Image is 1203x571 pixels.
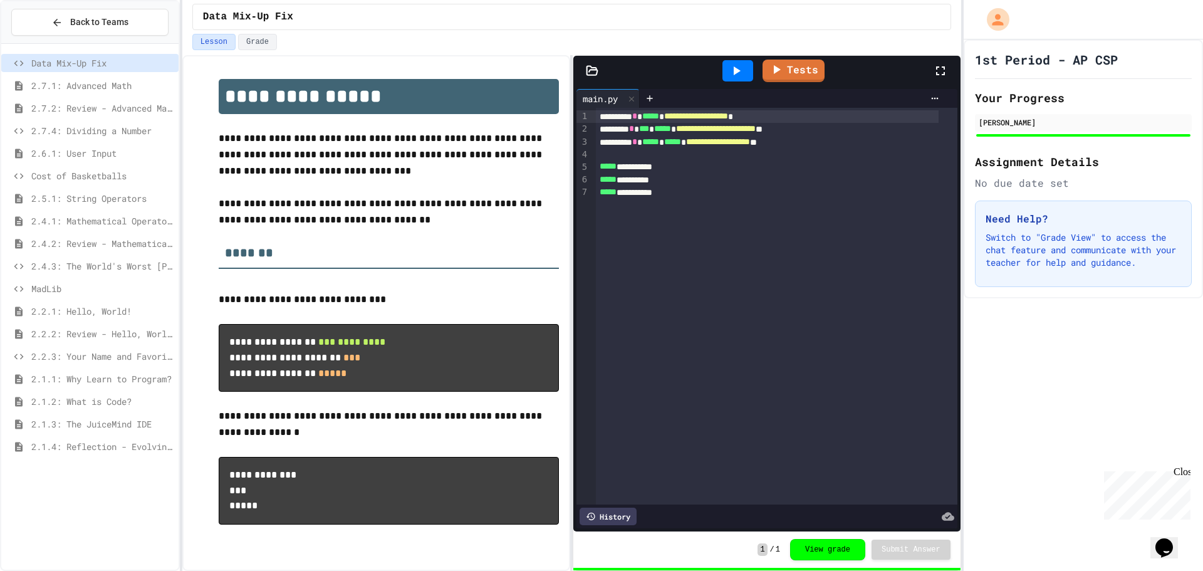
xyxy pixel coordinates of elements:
div: 7 [576,186,589,199]
a: Tests [763,60,825,82]
h1: 1st Period - AP CSP [975,51,1118,68]
div: [PERSON_NAME] [979,117,1188,128]
span: 2.7.2: Review - Advanced Math [31,102,174,115]
span: Data Mix-Up Fix [203,9,293,24]
div: 5 [576,161,589,174]
iframe: chat widget [1099,466,1190,520]
div: 6 [576,174,589,186]
span: MadLib [31,282,174,295]
div: 1 [576,110,589,123]
p: Switch to "Grade View" to access the chat feature and communicate with your teacher for help and ... [986,231,1181,269]
div: 4 [576,149,589,161]
span: 2.7.1: Advanced Math [31,79,174,92]
span: Cost of Basketballs [31,169,174,182]
span: 2.4.3: The World's Worst [PERSON_NAME] Market [31,259,174,273]
button: Lesson [192,34,236,50]
span: 1 [758,543,767,556]
span: 2.1.3: The JuiceMind IDE [31,417,174,431]
span: Submit Answer [882,545,940,555]
span: 2.1.4: Reflection - Evolving Technology [31,440,174,453]
span: 2.5.1: String Operators [31,192,174,205]
span: 2.7.4: Dividing a Number [31,124,174,137]
button: Grade [238,34,277,50]
span: 1 [776,545,780,555]
div: My Account [974,5,1013,34]
div: 2 [576,123,589,135]
span: Data Mix-Up Fix [31,56,174,70]
span: 2.1.1: Why Learn to Program? [31,372,174,385]
span: 2.4.1: Mathematical Operators [31,214,174,228]
span: 2.6.1: User Input [31,147,174,160]
div: Chat with us now!Close [5,5,86,80]
span: 2.2.3: Your Name and Favorite Movie [31,350,174,363]
div: No due date set [975,175,1192,191]
div: main.py [576,89,640,108]
button: Back to Teams [11,9,169,36]
iframe: chat widget [1150,521,1190,558]
span: 2.2.2: Review - Hello, World! [31,327,174,340]
span: / [770,545,774,555]
span: 2.4.2: Review - Mathematical Operators [31,237,174,250]
span: Back to Teams [70,16,128,29]
span: 2.2.1: Hello, World! [31,305,174,318]
div: main.py [576,92,624,105]
h2: Assignment Details [975,153,1192,170]
button: Submit Answer [872,540,950,560]
div: 3 [576,136,589,149]
button: View grade [790,539,865,560]
h3: Need Help? [986,211,1181,226]
div: History [580,508,637,525]
h2: Your Progress [975,89,1192,107]
span: 2.1.2: What is Code? [31,395,174,408]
